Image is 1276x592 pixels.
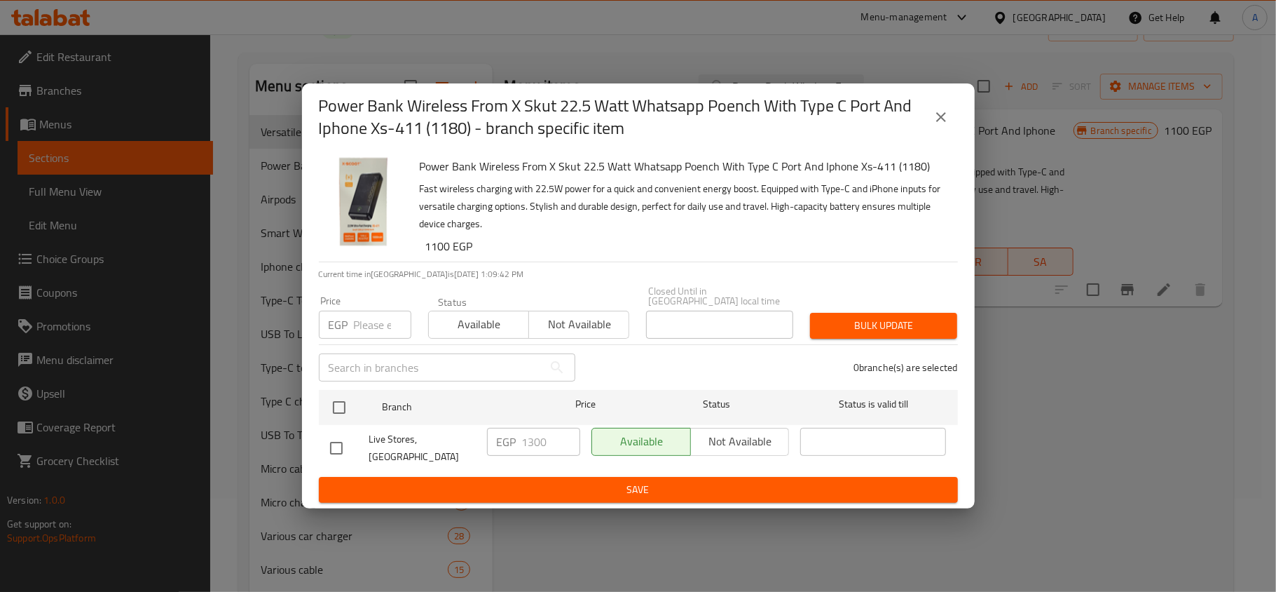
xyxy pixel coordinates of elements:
[528,311,629,339] button: Not available
[853,361,958,375] p: 0 branche(s) are selected
[319,354,543,382] input: Search in branches
[924,100,958,134] button: close
[420,156,947,176] h6: Power Bank Wireless From X Skut 22.5 Watt Whatsapp Poench With Type C Port And Iphone Xs-411 (1180)
[319,268,958,281] p: Current time in [GEOGRAPHIC_DATA] is [DATE] 1:09:42 PM
[420,180,947,233] p: Fast wireless charging with 22.5W power for a quick and convenient energy boost. Equipped with Ty...
[643,396,789,413] span: Status
[497,433,516,450] p: EGP
[382,398,528,416] span: Branch
[428,311,529,339] button: Available
[522,428,580,456] input: Please enter price
[319,156,409,246] img: Power Bank Wireless From X Skut 22.5 Watt Whatsapp Poench With Type C Port And Iphone Xs-411 (1180)
[369,431,476,466] span: Live Stores, [GEOGRAPHIC_DATA]
[329,316,348,333] p: EGP
[354,311,411,339] input: Please enter price
[434,314,523,335] span: Available
[800,396,946,413] span: Status is valid till
[319,477,958,503] button: Save
[535,314,624,335] span: Not available
[821,317,946,335] span: Bulk update
[810,313,957,339] button: Bulk update
[425,236,947,256] h6: 1100 EGP
[330,481,947,499] span: Save
[319,95,924,140] h2: Power Bank Wireless From X Skut 22.5 Watt Whatsapp Poench With Type C Port And Iphone Xs-411 (118...
[539,396,632,413] span: Price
